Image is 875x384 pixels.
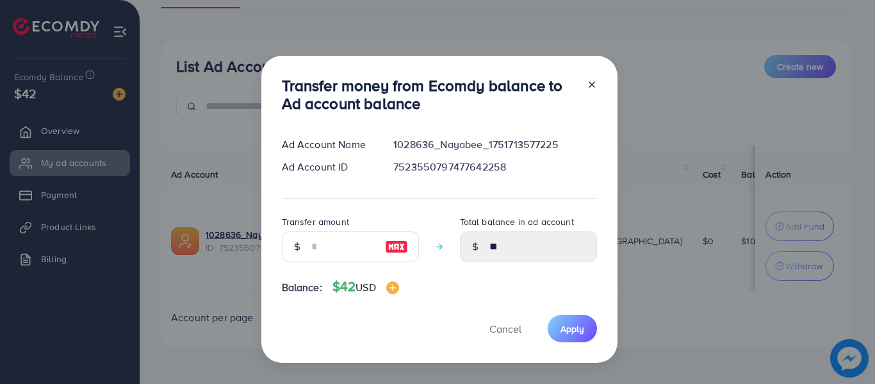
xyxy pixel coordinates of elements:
[460,215,574,228] label: Total balance in ad account
[383,160,607,174] div: 7523550797477642258
[473,315,537,342] button: Cancel
[282,280,322,295] span: Balance:
[548,315,597,342] button: Apply
[489,322,521,336] span: Cancel
[386,281,399,294] img: image
[272,137,384,152] div: Ad Account Name
[272,160,384,174] div: Ad Account ID
[282,76,577,113] h3: Transfer money from Ecomdy balance to Ad account balance
[282,215,349,228] label: Transfer amount
[560,322,584,335] span: Apply
[385,239,408,255] img: image
[332,279,399,295] h4: $42
[356,280,375,294] span: USD
[383,137,607,152] div: 1028636_Nayabee_1751713577225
